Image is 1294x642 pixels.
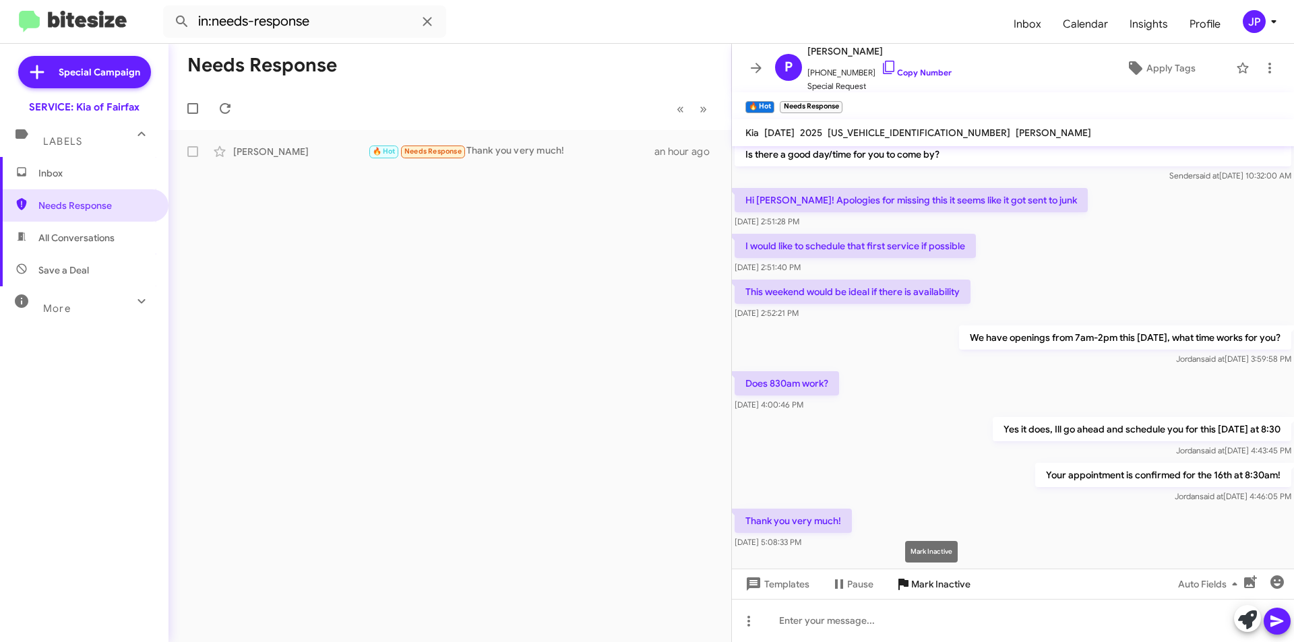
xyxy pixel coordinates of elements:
[38,199,153,212] span: Needs Response
[800,127,822,139] span: 2025
[59,65,140,79] span: Special Campaign
[1201,354,1225,364] span: said at
[654,145,720,158] div: an hour ago
[820,572,884,596] button: Pause
[1196,170,1219,181] span: said at
[669,95,715,123] nav: Page navigation example
[1003,5,1052,44] a: Inbox
[732,572,820,596] button: Templates
[700,100,707,117] span: »
[735,371,839,395] p: Does 830am work?
[1178,572,1243,596] span: Auto Fields
[847,572,873,596] span: Pause
[38,231,115,245] span: All Conversations
[807,79,952,93] span: Special Request
[187,55,337,76] h1: Needs Response
[691,95,715,123] button: Next
[735,234,976,258] p: I would like to schedule that first service if possible
[743,572,809,596] span: Templates
[1035,463,1291,487] p: Your appointment is confirmed for the 16th at 8:30am!
[735,537,801,547] span: [DATE] 5:08:33 PM
[404,147,462,156] span: Needs Response
[905,541,958,563] div: Mark Inactive
[1231,10,1279,33] button: JP
[1119,5,1179,44] a: Insights
[373,147,396,156] span: 🔥 Hot
[677,100,684,117] span: «
[784,57,793,78] span: P
[1052,5,1119,44] a: Calendar
[1176,445,1291,455] span: Jordan [DATE] 4:43:45 PM
[1179,5,1231,44] a: Profile
[1243,10,1266,33] div: JP
[1091,56,1229,80] button: Apply Tags
[780,101,842,113] small: Needs Response
[38,166,153,180] span: Inbox
[764,127,795,139] span: [DATE]
[29,100,140,114] div: SERVICE: Kia of Fairfax
[735,216,799,226] span: [DATE] 2:51:28 PM
[745,101,774,113] small: 🔥 Hot
[233,145,368,158] div: [PERSON_NAME]
[911,572,970,596] span: Mark Inactive
[807,59,952,79] span: [PHONE_NUMBER]
[669,95,692,123] button: Previous
[884,572,981,596] button: Mark Inactive
[1176,354,1291,364] span: Jordan [DATE] 3:59:58 PM
[368,143,654,159] div: Thank you very much!
[1201,445,1225,455] span: said at
[163,5,446,38] input: Search
[735,262,801,272] span: [DATE] 2:51:40 PM
[1146,56,1196,80] span: Apply Tags
[1016,127,1091,139] span: [PERSON_NAME]
[1167,572,1254,596] button: Auto Fields
[735,188,1088,212] p: Hi [PERSON_NAME]! Apologies for missing this it seems like it got sent to junk
[43,302,71,315] span: More
[38,263,89,277] span: Save a Deal
[1200,491,1223,501] span: said at
[18,56,151,88] a: Special Campaign
[807,43,952,59] span: [PERSON_NAME]
[993,417,1291,441] p: Yes it does, Ill go ahead and schedule you for this [DATE] at 8:30
[735,308,799,318] span: [DATE] 2:52:21 PM
[735,399,803,410] span: [DATE] 4:00:46 PM
[735,280,970,304] p: This weekend would be ideal if there is availability
[1175,491,1291,501] span: Jordan [DATE] 4:46:05 PM
[881,67,952,77] a: Copy Number
[959,325,1291,350] p: We have openings from 7am-2pm this [DATE], what time works for you?
[43,135,82,148] span: Labels
[735,509,852,533] p: Thank you very much!
[745,127,759,139] span: Kia
[1169,170,1291,181] span: Sender [DATE] 10:32:00 AM
[828,127,1010,139] span: [US_VEHICLE_IDENTIFICATION_NUMBER]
